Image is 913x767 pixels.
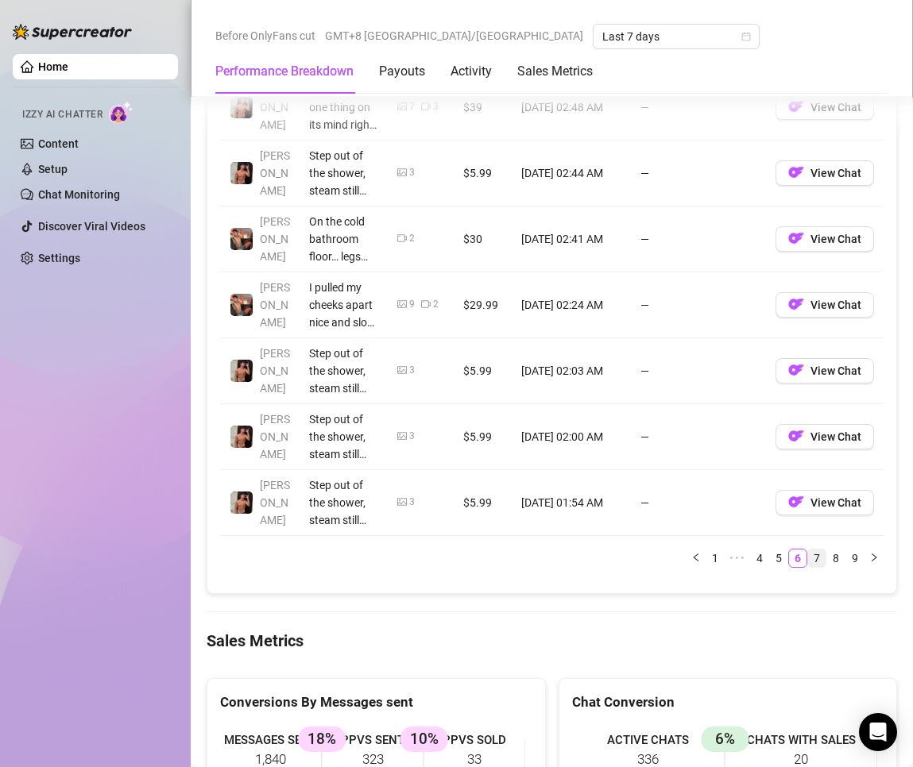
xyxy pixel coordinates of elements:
[725,549,750,568] li: Previous 5 Pages
[602,25,750,48] span: Last 7 days
[38,188,120,201] a: Chat Monitoring
[409,231,415,246] div: 2
[810,299,861,311] span: View Chat
[631,404,766,470] td: —
[397,168,407,177] span: picture
[517,62,593,81] div: Sales Metrics
[631,141,766,206] td: —
[512,141,631,206] td: [DATE] 02:44 AM
[260,347,290,395] span: [PERSON_NAME]
[220,692,532,713] div: Conversions By Messages sent
[230,228,253,250] img: Osvaldo
[788,428,804,444] img: OF
[512,75,631,141] td: [DATE] 02:48 AM
[454,272,512,338] td: $29.99
[810,430,861,443] span: View Chat
[776,490,874,515] button: OFView Chat
[725,549,750,568] span: •••
[397,233,407,243] span: video-camera
[788,296,804,312] img: OF
[845,549,865,568] li: 9
[409,165,415,180] div: 3
[810,101,861,114] span: View Chat
[397,102,407,111] span: picture
[433,99,439,114] div: 3
[750,549,769,568] li: 4
[810,364,861,377] span: View Chat
[776,368,874,380] a: OFView Chat
[776,104,874,117] a: OFView Chat
[706,549,725,568] li: 1
[770,549,787,567] a: 5
[309,345,378,397] div: Step out of the shower, steam still rolling off me… towel hanging low on my hips. I let it slip, ...
[409,297,415,312] div: 9
[706,549,724,567] a: 1
[512,404,631,470] td: [DATE] 02:00 AM
[776,499,874,512] a: OFView Chat
[810,496,861,509] span: View Chat
[230,162,253,184] img: Zach
[260,215,290,263] span: [PERSON_NAME]
[788,549,807,568] li: 6
[810,167,861,179] span: View Chat
[215,24,315,48] span: Before OnlyFans cut
[309,410,378,463] div: Step out of the shower, steam still rolling off me… towel hanging low on my hips. I let it slip, ...
[454,141,512,206] td: $5.99
[788,98,804,114] img: OF
[260,281,290,329] span: [PERSON_NAME]
[260,413,290,461] span: [PERSON_NAME]
[691,553,701,562] span: left
[454,470,512,536] td: $5.99
[309,213,378,265] div: On the cold bathroom floor… legs spread, feet flexing while my hand works my cock slow and deep. ...
[325,24,583,48] span: GMT+8 [GEOGRAPHIC_DATA]/[GEOGRAPHIC_DATA]
[421,299,431,309] span: video-camera
[215,62,354,81] div: Performance Breakdown
[433,297,439,312] div: 2
[397,299,407,309] span: picture
[776,160,874,186] button: OFView Chat
[810,233,861,245] span: View Chat
[409,429,415,444] div: 3
[631,470,766,536] td: —
[859,713,897,751] div: Open Intercom Messenger
[776,94,874,120] button: OFView Chat
[572,692,884,713] div: Chat Conversion
[776,358,874,383] button: OFView Chat
[260,479,290,526] span: [PERSON_NAME]
[865,549,884,568] button: right
[776,434,874,446] a: OFView Chat
[631,338,766,404] td: —
[631,206,766,272] td: —
[230,294,253,316] img: Osvaldo
[776,236,874,249] a: OFView Chat
[454,206,512,272] td: $30
[230,96,253,118] img: Zach
[776,226,874,252] button: OFView Chat
[13,24,132,40] img: logo-BBDzfeDw.svg
[769,549,788,568] li: 5
[230,491,253,514] img: Zach
[512,206,631,272] td: [DATE] 02:41 AM
[309,279,378,331] div: I pulled my cheeks apart nice and slow. You see that? Hole tight, greedy, begging to be filled. M...
[451,62,492,81] div: Activity
[788,494,804,510] img: OF
[454,338,512,404] td: $5.99
[454,75,512,141] td: $39
[38,220,145,233] a: Discover Viral Videos
[260,83,290,131] span: [PERSON_NAME]
[788,230,804,246] img: OF
[788,362,804,378] img: OF
[260,149,290,197] span: [PERSON_NAME]
[865,549,884,568] li: Next Page
[512,272,631,338] td: [DATE] 02:24 AM
[741,32,751,41] span: calendar
[789,549,807,567] a: 6
[776,424,874,449] button: OFView Chat
[230,360,253,382] img: Zach
[827,549,845,567] a: 8
[687,549,706,568] button: left
[230,426,253,448] img: Zach
[751,549,768,567] a: 4
[109,101,133,124] img: AI Chatter
[309,147,378,199] div: Step out of the shower, steam still rolling off me… towel hanging low on my hips. I let it slip, ...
